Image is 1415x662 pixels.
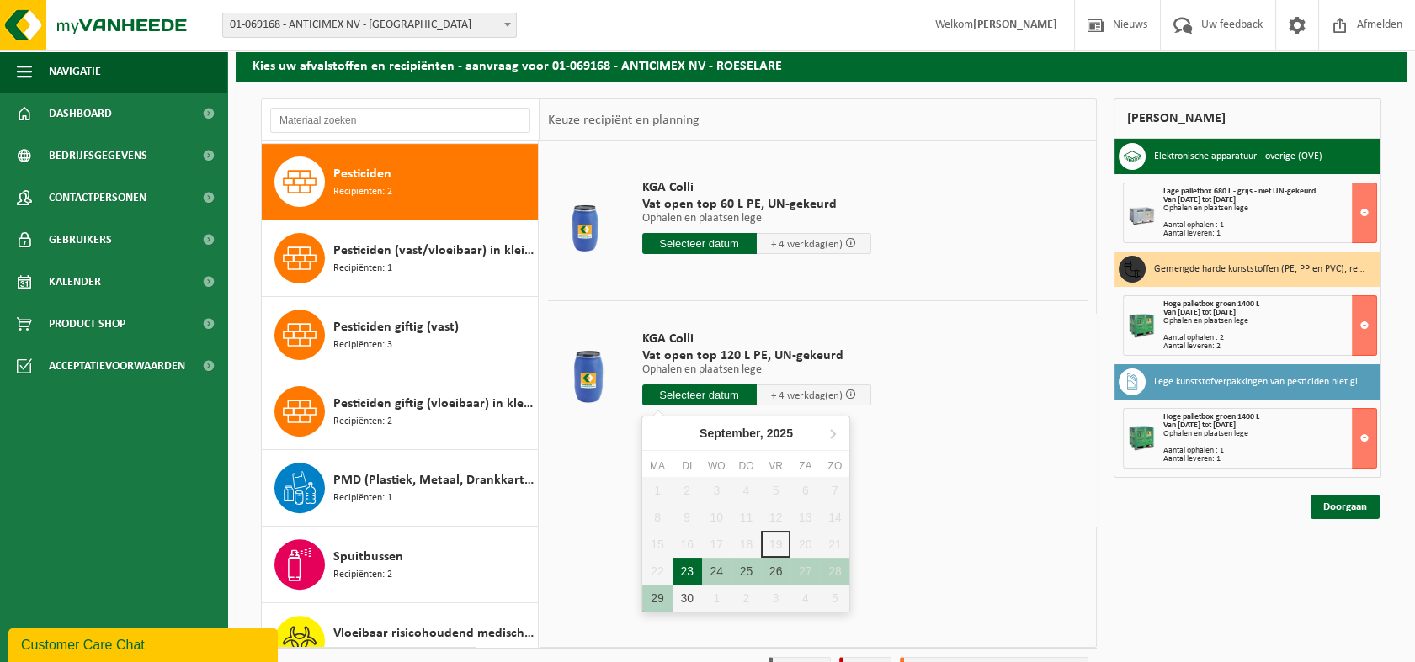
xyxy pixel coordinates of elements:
[333,317,459,337] span: Pesticiden giftig (vast)
[1163,455,1376,463] div: Aantal leveren: 1
[49,303,125,345] span: Product Shop
[262,373,539,450] button: Pesticiden giftig (vloeibaar) in kleinverpakking Recipiënten: 2
[642,196,871,213] span: Vat open top 60 L PE, UN-gekeurd
[1163,230,1376,238] div: Aantal leveren: 1
[761,558,790,585] div: 26
[642,331,871,347] span: KGA Colli
[642,384,757,405] input: Selecteer datum
[673,458,702,474] div: di
[223,13,516,37] span: 01-069168 - ANTICIMEX NV - ROESELARE
[642,213,871,225] p: Ophalen en plaatsen lege
[49,177,146,219] span: Contactpersonen
[1163,195,1236,204] strong: Van [DATE] tot [DATE]
[49,345,185,387] span: Acceptatievoorwaarden
[1163,204,1376,213] div: Ophalen en plaatsen lege
[333,547,403,567] span: Spuitbussen
[1163,221,1376,230] div: Aantal ophalen : 1
[1163,317,1376,326] div: Ophalen en plaatsen lege
[333,490,392,506] span: Recipiënten: 1
[262,220,539,297] button: Pesticiden (vast/vloeibaar) in kleinverpakking Recipiënten: 1
[270,108,530,133] input: Materiaal zoeken
[673,585,702,612] div: 30
[49,219,112,261] span: Gebruikers
[761,585,790,612] div: 3
[673,558,702,585] div: 23
[1163,421,1236,430] strong: Van [DATE] tot [DATE]
[642,179,871,196] span: KGA Colli
[1311,495,1380,519] a: Doorgaan
[702,458,731,474] div: wo
[333,394,534,414] span: Pesticiden giftig (vloeibaar) in kleinverpakking
[790,458,820,474] div: za
[1163,447,1376,455] div: Aantal ophalen : 1
[1114,98,1381,139] div: [PERSON_NAME]
[333,337,392,353] span: Recipiënten: 3
[1163,334,1376,342] div: Aantal ophalen : 2
[49,50,101,93] span: Navigatie
[771,239,843,250] span: + 4 werkdag(en)
[731,585,761,612] div: 2
[642,458,672,474] div: ma
[1163,342,1376,351] div: Aantal leveren: 2
[49,93,112,135] span: Dashboard
[222,13,517,38] span: 01-069168 - ANTICIMEX NV - ROESELARE
[771,390,843,401] span: + 4 werkdag(en)
[333,184,392,200] span: Recipiënten: 2
[702,585,731,612] div: 1
[333,470,534,490] span: PMD (Plastiek, Metaal, Drankkartons) (bedrijven)
[333,623,534,643] span: Vloeibaar risicohoudend medisch afval
[49,261,101,303] span: Kalender
[333,241,534,261] span: Pesticiden (vast/vloeibaar) in kleinverpakking
[1154,256,1368,283] h3: Gemengde harde kunststoffen (PE, PP en PVC), recycleerbaar (industrieel)
[262,144,539,220] button: Pesticiden Recipiënten: 2
[1163,187,1316,196] span: Lage palletbox 680 L - grijs - niet UN-gekeurd
[333,261,392,277] span: Recipiënten: 1
[262,527,539,603] button: Spuitbussen Recipiënten: 2
[333,643,392,659] span: Recipiënten: 1
[1163,412,1259,421] span: Hoge palletbox groen 1400 L
[642,347,871,364] span: Vat open top 120 L PE, UN-gekeurd
[1154,368,1368,395] h3: Lege kunststofverpakkingen van pesticiden niet giftig
[642,233,757,254] input: Selecteer datum
[642,364,871,376] p: Ophalen en plaatsen lege
[731,458,761,474] div: do
[820,458,849,474] div: zo
[761,458,790,474] div: vr
[236,48,1407,81] h2: Kies uw afvalstoffen en recipiënten - aanvraag voor 01-069168 - ANTICIMEX NV - ROESELARE
[693,420,800,447] div: September,
[642,585,672,612] div: 29
[49,135,147,177] span: Bedrijfsgegevens
[973,19,1057,31] strong: [PERSON_NAME]
[333,414,392,430] span: Recipiënten: 2
[333,567,392,583] span: Recipiënten: 2
[262,297,539,373] button: Pesticiden giftig (vast) Recipiënten: 3
[8,625,281,662] iframe: chat widget
[1163,299,1259,309] span: Hoge palletbox groen 1400 L
[702,558,731,585] div: 24
[262,450,539,527] button: PMD (Plastiek, Metaal, Drankkartons) (bedrijven) Recipiënten: 1
[1163,430,1376,438] div: Ophalen en plaatsen lege
[540,99,708,141] div: Keuze recipiënt en planning
[767,427,793,439] i: 2025
[1163,308,1236,317] strong: Van [DATE] tot [DATE]
[1154,143,1322,170] h3: Elektronische apparatuur - overige (OVE)
[333,164,391,184] span: Pesticiden
[731,558,761,585] div: 25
